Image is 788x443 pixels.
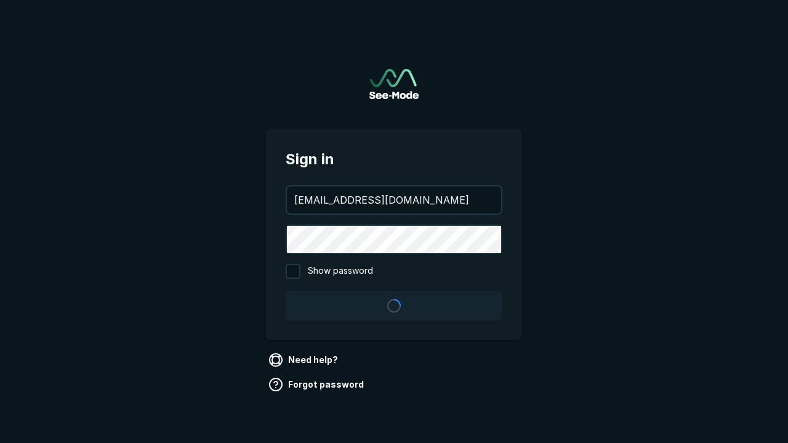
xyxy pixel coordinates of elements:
input: your@email.com [287,186,501,214]
a: Need help? [266,350,343,370]
span: Show password [308,264,373,279]
a: Forgot password [266,375,369,394]
span: Sign in [286,148,502,170]
img: See-Mode Logo [369,69,419,99]
a: Go to sign in [369,69,419,99]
